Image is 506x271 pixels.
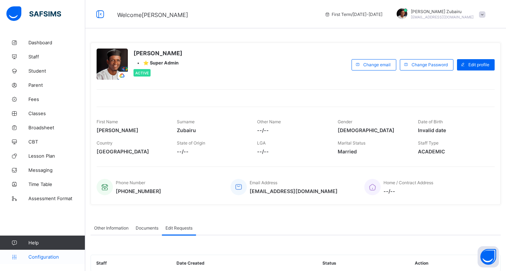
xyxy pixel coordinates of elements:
[28,196,85,201] span: Assessment Format
[134,50,183,57] span: [PERSON_NAME]
[257,140,266,146] span: LGA
[135,71,149,75] span: Active
[257,148,327,154] span: --/--
[28,181,85,187] span: Time Table
[338,119,352,124] span: Gender
[257,127,327,133] span: --/--
[97,119,118,124] span: First Name
[136,225,158,231] span: Documents
[116,188,161,194] span: [PHONE_NUMBER]
[97,127,166,133] span: [PERSON_NAME]
[468,62,489,67] span: Edit profile
[177,127,246,133] span: Zubairu
[116,180,145,185] span: Phone Number
[338,148,407,154] span: Married
[411,9,474,14] span: [PERSON_NAME] Zubairu
[28,153,85,159] span: Lesson Plan
[28,254,85,260] span: Configuration
[28,68,85,74] span: Student
[134,60,183,66] div: •
[28,82,85,88] span: Parent
[28,96,85,102] span: Fees
[411,15,474,19] span: [EMAIL_ADDRESS][DOMAIN_NAME]
[412,62,448,67] span: Change Password
[28,111,85,116] span: Classes
[177,148,246,154] span: --/--
[97,140,113,146] span: Country
[338,127,407,133] span: [DEMOGRAPHIC_DATA]
[177,140,205,146] span: State of Origin
[418,148,488,154] span: ACADEMIC
[257,119,281,124] span: Other Name
[418,140,439,146] span: Staff Type
[250,188,338,194] span: [EMAIL_ADDRESS][DOMAIN_NAME]
[28,54,85,60] span: Staff
[383,180,433,185] span: Home / Contract Address
[418,127,488,133] span: Invalid date
[177,119,195,124] span: Surname
[94,225,129,231] span: Other Information
[28,125,85,130] span: Broadsheet
[478,246,499,267] button: Open asap
[165,225,192,231] span: Edit Requests
[390,9,489,20] div: Umar FaruqZubairu
[325,12,382,17] span: session/term information
[28,240,85,245] span: Help
[363,62,391,67] span: Change email
[28,40,85,45] span: Dashboard
[28,139,85,145] span: CBT
[383,188,433,194] span: --/--
[28,167,85,173] span: Messaging
[117,11,188,18] span: Welcome [PERSON_NAME]
[338,140,365,146] span: Marital Status
[6,6,61,21] img: safsims
[250,180,277,185] span: Email Address
[418,119,443,124] span: Date of Birth
[97,148,166,154] span: [GEOGRAPHIC_DATA]
[143,60,179,66] span: ⭐ Super Admin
